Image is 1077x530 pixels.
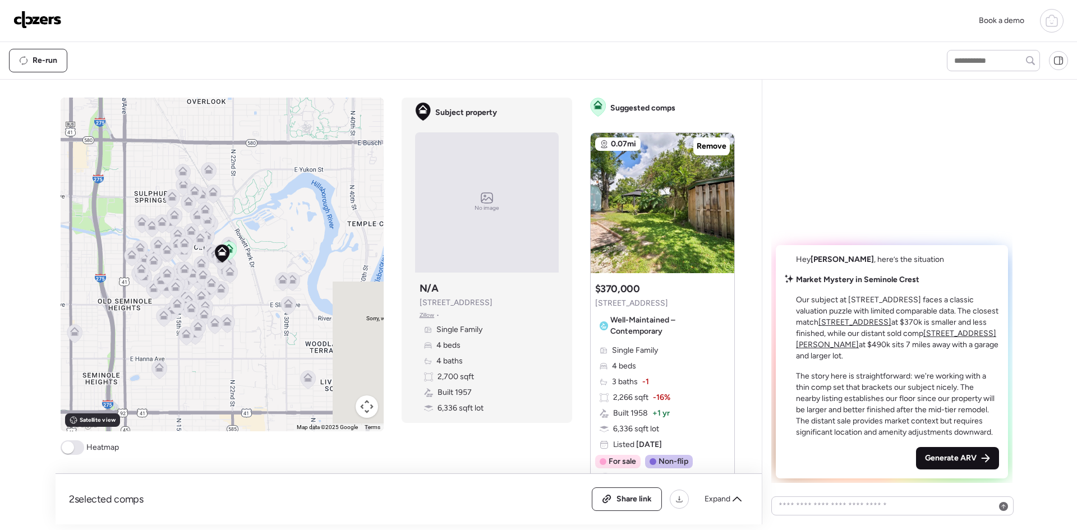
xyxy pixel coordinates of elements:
[612,361,636,372] span: 4 beds
[659,456,688,467] span: Non-flip
[365,424,380,430] a: Terms (opens in new tab)
[925,453,977,464] span: Generate ARV
[297,424,358,430] span: Map data ©2025 Google
[438,403,484,414] span: 6,336 sqft lot
[697,141,726,152] span: Remove
[436,324,482,335] span: Single Family
[612,376,638,388] span: 3 baths
[609,456,636,467] span: For sale
[595,282,640,296] h3: $370,000
[69,492,144,506] span: 2 selected comps
[613,392,648,403] span: 2,266 sqft
[356,395,378,418] button: Map camera controls
[33,55,57,66] span: Re-run
[420,297,493,308] span: [STREET_ADDRESS]
[420,282,439,295] h3: N/A
[613,423,659,435] span: 6,336 sqft lot
[811,255,874,264] span: [PERSON_NAME]
[705,494,730,505] span: Expand
[642,376,649,388] span: -1
[420,311,435,320] span: Zillow
[818,317,891,327] a: [STREET_ADDRESS]
[80,416,116,425] span: Satellite view
[63,417,100,431] img: Google
[613,439,662,450] span: Listed
[611,139,636,150] span: 0.07mi
[435,107,497,118] span: Subject property
[436,340,461,351] span: 4 beds
[616,494,652,505] span: Share link
[612,345,658,356] span: Single Family
[796,371,999,438] p: The story here is straightforward: we're working with a thin comp set that brackets our subject n...
[652,408,670,419] span: + 1 yr
[438,387,472,398] span: Built 1957
[63,417,100,431] a: Open this area in Google Maps (opens a new window)
[796,294,999,362] p: Our subject at [STREET_ADDRESS] faces a classic valuation puzzle with limited comparable data. Th...
[86,442,119,453] span: Heatmap
[610,103,675,114] span: Suggested comps
[796,255,944,264] span: Hey , here’s the situation
[438,371,474,382] span: 2,700 sqft
[436,356,463,367] span: 4 baths
[595,298,668,309] span: [STREET_ADDRESS]
[634,440,662,449] span: [DATE]
[613,408,648,419] span: Built 1958
[796,275,919,284] strong: Market Mystery in Seminole Crest
[436,311,439,320] span: •
[13,11,62,29] img: Logo
[610,315,725,337] span: Well-Maintained – Contemporary
[475,204,499,213] span: No image
[979,16,1024,25] span: Book a demo
[653,392,670,403] span: -16%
